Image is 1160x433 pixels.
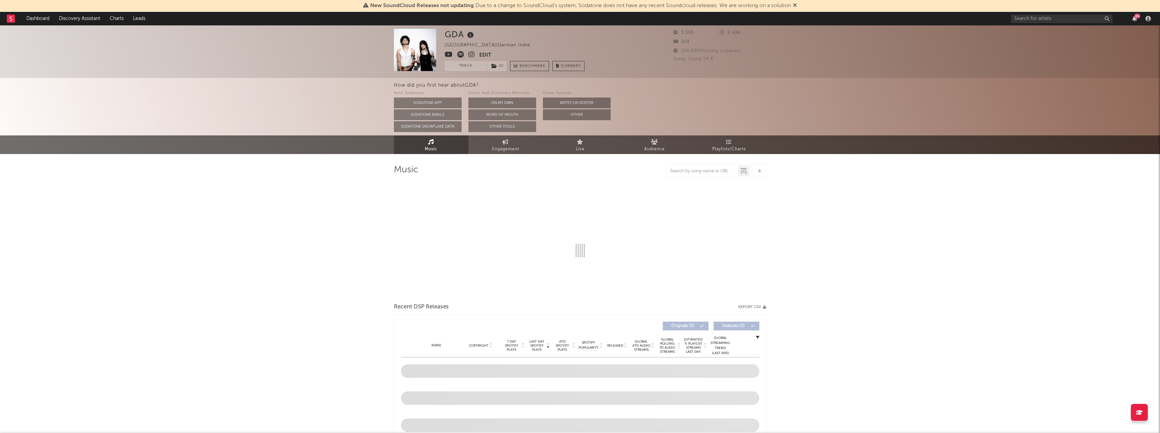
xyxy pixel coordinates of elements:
[510,61,549,71] a: Benchmark
[22,12,54,25] a: Dashboard
[543,98,611,108] button: Artist on Roster
[415,343,459,348] div: Name
[684,338,703,354] span: Estimated % Playlist Streams Last Day
[503,340,521,352] span: 7 Day Spotify Plays
[394,303,449,311] span: Recent DSP Releases
[552,61,585,71] button: Summary
[370,3,791,8] span: : Due to a change to SoundCloud's system, Sodatone does not have any recent Soundcloud releases. ...
[487,61,507,71] span: ( 1 )
[468,109,536,120] button: Word Of Mouth
[720,30,741,35] span: 2.488
[667,169,738,174] input: Search by song name or URL
[607,344,623,348] span: Released
[468,89,536,98] div: Other A&R Discovery Methods
[663,322,709,330] button: Originals(0)
[658,338,677,354] span: Global Rolling 7D Audio Streams
[561,64,581,68] span: Summary
[644,145,665,153] span: Audience
[468,98,536,108] button: On My Own
[394,109,462,120] button: Sodatone Emails
[479,51,491,60] button: Edit
[445,41,538,49] div: [GEOGRAPHIC_DATA] | German Indie
[667,324,698,328] span: Originals ( 0 )
[370,3,474,8] span: New SoundCloud Releases not updating
[425,145,437,153] span: Music
[445,61,487,71] button: Track
[714,322,759,330] button: Features(0)
[492,145,519,153] span: Engagement
[468,121,536,132] button: Other Tools
[617,135,692,154] a: Audience
[553,340,571,352] span: ATD Spotify Plays
[105,12,128,25] a: Charts
[710,335,731,356] div: Global Streaming Trend (Last 60D)
[1134,14,1140,19] div: 89
[1132,16,1137,21] button: 89
[692,135,766,154] a: Playlists/Charts
[543,89,611,98] div: Other Sources
[543,109,611,120] button: Other
[394,98,462,108] button: Sodatone App
[673,30,694,35] span: 3.359
[543,135,617,154] a: Live
[673,40,690,44] span: 104
[632,340,651,352] span: Global ATD Audio Streams
[128,12,150,25] a: Leads
[673,57,713,61] span: Jump Score: 74.4
[394,89,462,98] div: With Sodatone
[394,135,468,154] a: Music
[578,340,598,350] span: Spotify Popularity
[1011,15,1113,23] input: Search for artists
[469,344,488,348] span: Copyright
[673,49,741,53] span: 258.888 Monthly Listeners
[793,3,797,8] span: Dismiss
[528,340,546,352] span: Last Day Spotify Plays
[718,324,749,328] span: Features ( 0 )
[394,121,462,132] button: Sodatone Snowflake Data
[487,61,507,71] button: (1)
[520,62,545,70] span: Benchmark
[468,135,543,154] a: Engagement
[712,145,746,153] span: Playlists/Charts
[445,29,476,40] div: GDA
[54,12,105,25] a: Discovery Assistant
[738,305,766,309] button: Export CSV
[576,145,585,153] span: Live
